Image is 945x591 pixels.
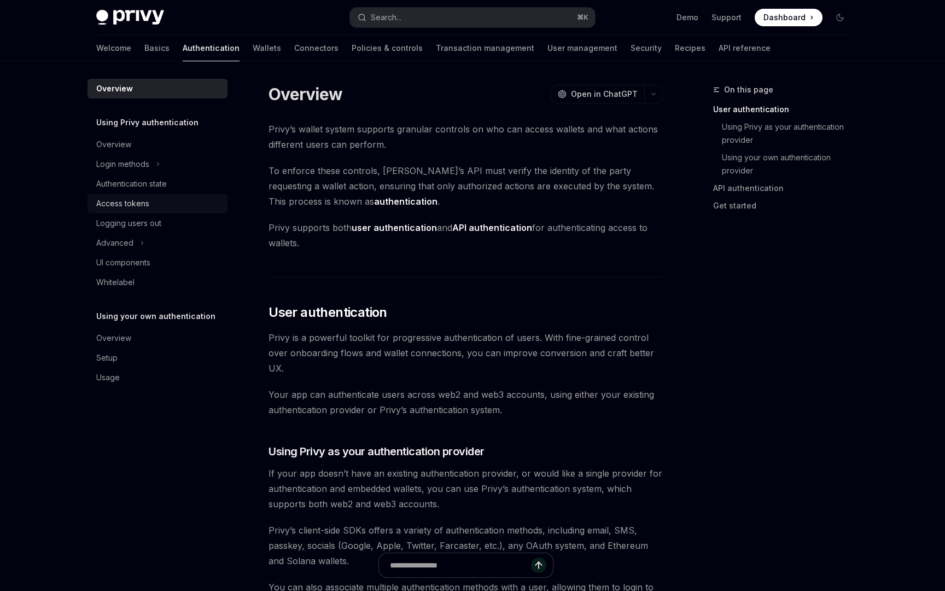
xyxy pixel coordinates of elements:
[269,523,663,569] span: Privy’s client-side SDKs offers a variety of authentication methods, including email, SMS, passke...
[87,194,227,213] a: Access tokens
[87,79,227,99] a: Overview
[350,8,595,27] button: Search...⌘K
[96,351,118,364] div: Setup
[269,220,663,251] span: Privy supports both and for authenticating access to wallets.
[87,135,227,154] a: Overview
[96,276,135,289] div: Whitelabel
[675,35,705,61] a: Recipes
[96,177,167,190] div: Authentication state
[722,149,857,179] a: Using your own authentication provider
[269,444,485,459] span: Using Privy as your authentication provider
[724,83,773,96] span: On this page
[87,213,227,233] a: Logging users out
[577,13,588,22] span: ⌘ K
[755,9,822,26] a: Dashboard
[571,89,638,100] span: Open in ChatGPT
[96,371,120,384] div: Usage
[87,368,227,387] a: Usage
[96,138,131,151] div: Overview
[452,222,532,233] strong: API authentication
[631,35,662,61] a: Security
[719,35,771,61] a: API reference
[96,158,149,171] div: Login methods
[294,35,339,61] a: Connectors
[269,84,342,104] h1: Overview
[87,174,227,194] a: Authentication state
[96,236,133,250] div: Advanced
[269,466,663,512] span: If your app doesn’t have an existing authentication provider, or would like a single provider for...
[96,116,199,129] h5: Using Privy authentication
[183,35,240,61] a: Authentication
[352,35,423,61] a: Policies & controls
[269,304,387,321] span: User authentication
[713,179,857,197] a: API authentication
[531,558,546,573] button: Send message
[269,163,663,209] span: To enforce these controls, [PERSON_NAME]’s API must verify the identity of the party requesting a...
[551,85,644,103] button: Open in ChatGPT
[96,197,149,210] div: Access tokens
[763,12,806,23] span: Dashboard
[711,12,742,23] a: Support
[269,330,663,376] span: Privy is a powerful toolkit for progressive authentication of users. With fine-grained control ov...
[352,222,437,233] strong: user authentication
[374,196,437,207] strong: authentication
[96,217,161,230] div: Logging users out
[87,348,227,368] a: Setup
[269,121,663,152] span: Privy’s wallet system supports granular controls on who can access wallets and what actions diffe...
[831,9,849,26] button: Toggle dark mode
[87,253,227,273] a: UI components
[144,35,170,61] a: Basics
[96,10,164,25] img: dark logo
[722,118,857,149] a: Using Privy as your authentication provider
[547,35,617,61] a: User management
[87,328,227,348] a: Overview
[96,35,131,61] a: Welcome
[96,82,133,95] div: Overview
[713,101,857,118] a: User authentication
[87,273,227,292] a: Whitelabel
[676,12,698,23] a: Demo
[371,11,401,24] div: Search...
[436,35,534,61] a: Transaction management
[713,197,857,215] a: Get started
[269,387,663,418] span: Your app can authenticate users across web2 and web3 accounts, using either your existing authent...
[253,35,281,61] a: Wallets
[96,310,215,323] h5: Using your own authentication
[96,256,150,269] div: UI components
[96,332,131,345] div: Overview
